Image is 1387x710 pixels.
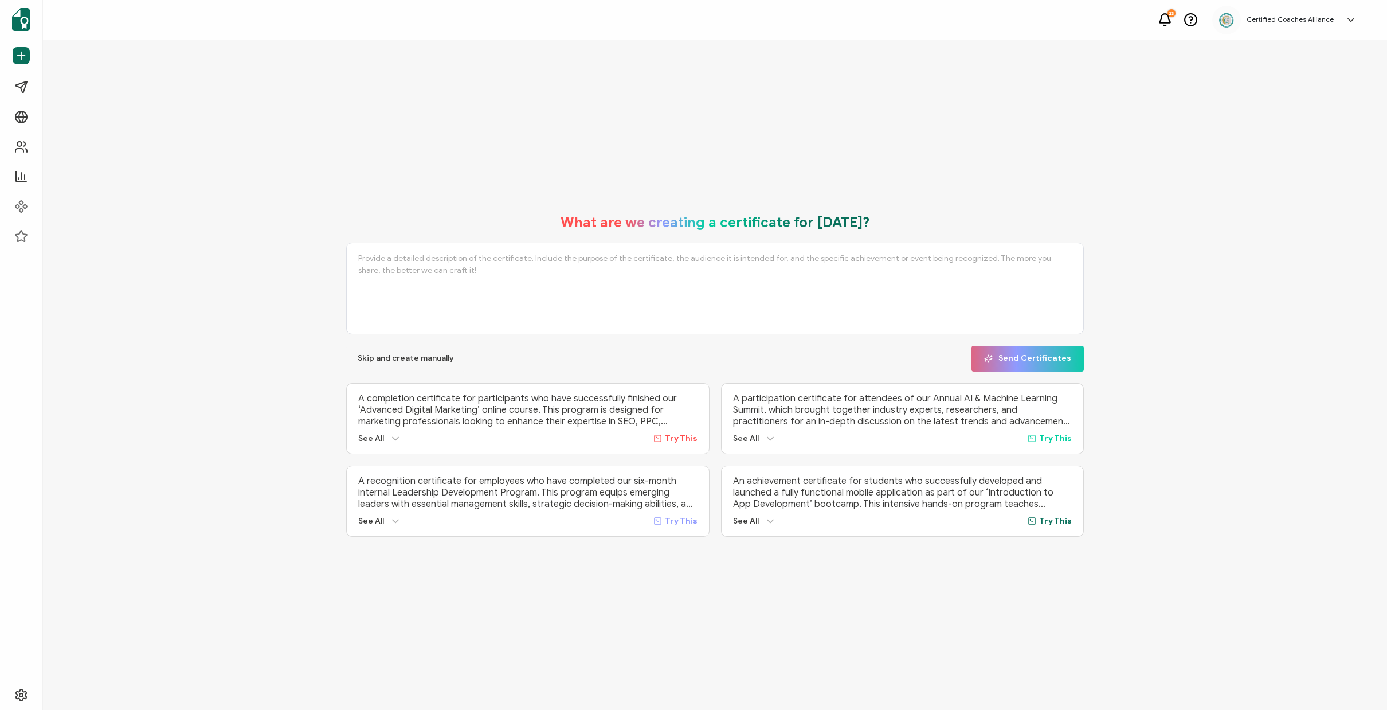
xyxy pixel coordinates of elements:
[1167,9,1176,17] div: 23
[733,516,759,526] span: See All
[358,516,384,526] span: See All
[358,434,384,443] span: See All
[1247,15,1334,24] h5: Certified Coaches Alliance
[733,393,1072,427] p: A participation certificate for attendees of our Annual AI & Machine Learning Summit, which broug...
[561,214,870,231] h1: What are we creating a certificate for [DATE]?
[358,354,454,362] span: Skip and create manually
[665,516,698,526] span: Try This
[971,346,1084,372] button: Send Certificates
[346,346,465,372] button: Skip and create manually
[733,475,1072,510] p: An achievement certificate for students who successfully developed and launched a fully functiona...
[1039,434,1072,443] span: Try This
[1039,516,1072,526] span: Try This
[358,475,698,510] p: A recognition certificate for employees who have completed our six-month internal Leadership Deve...
[665,434,698,443] span: Try This
[733,434,759,443] span: See All
[358,393,698,427] p: A completion certificate for participants who have successfully finished our ‘Advanced Digital Ma...
[1218,11,1235,29] img: 2aa27aa7-df99-43f9-bc54-4d90c804c2bd.png
[984,354,1071,363] span: Send Certificates
[12,8,30,31] img: sertifier-logomark-colored.svg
